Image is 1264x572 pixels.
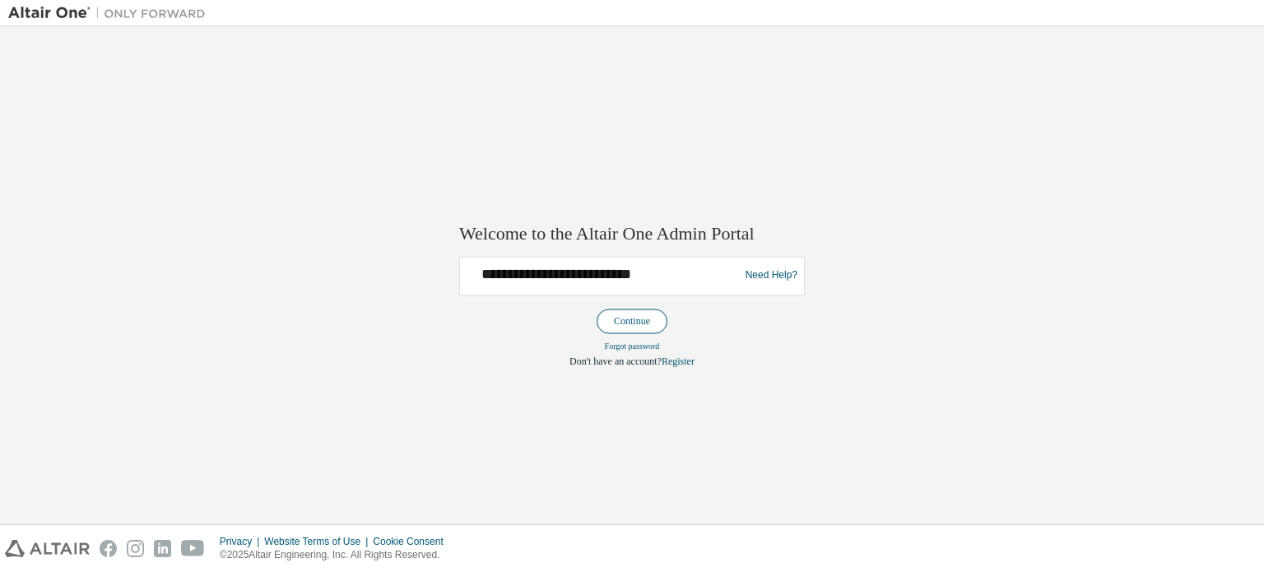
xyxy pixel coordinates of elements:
a: Forgot password [605,342,660,351]
img: facebook.svg [100,540,117,557]
img: Altair One [8,5,214,21]
button: Continue [597,309,667,333]
div: Cookie Consent [373,535,453,548]
span: Don't have an account? [569,356,662,367]
img: linkedin.svg [154,540,171,557]
a: Need Help? [746,276,797,277]
h2: Welcome to the Altair One Admin Portal [459,223,805,246]
p: © 2025 Altair Engineering, Inc. All Rights Reserved. [220,548,453,562]
img: youtube.svg [181,540,205,557]
a: Register [662,356,695,367]
img: altair_logo.svg [5,540,90,557]
div: Privacy [220,535,264,548]
img: instagram.svg [127,540,144,557]
div: Website Terms of Use [264,535,373,548]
